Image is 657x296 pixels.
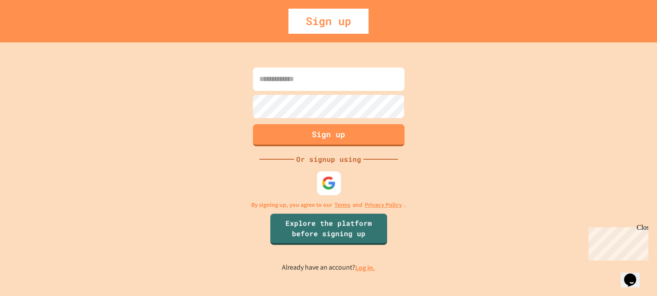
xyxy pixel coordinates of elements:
[253,124,405,146] button: Sign up
[288,9,369,34] div: Sign up
[365,200,402,209] a: Privacy Policy
[251,200,406,209] p: By signing up, you agree to our and .
[321,176,336,190] img: google-icon.svg
[294,154,363,164] div: Or signup using
[270,214,387,245] a: Explore the platform before signing up
[355,263,375,272] a: Log in.
[585,224,648,261] iframe: chat widget
[282,262,375,273] p: Already have an account?
[621,261,648,287] iframe: chat widget
[3,3,60,55] div: Chat with us now!Close
[334,200,350,209] a: Terms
